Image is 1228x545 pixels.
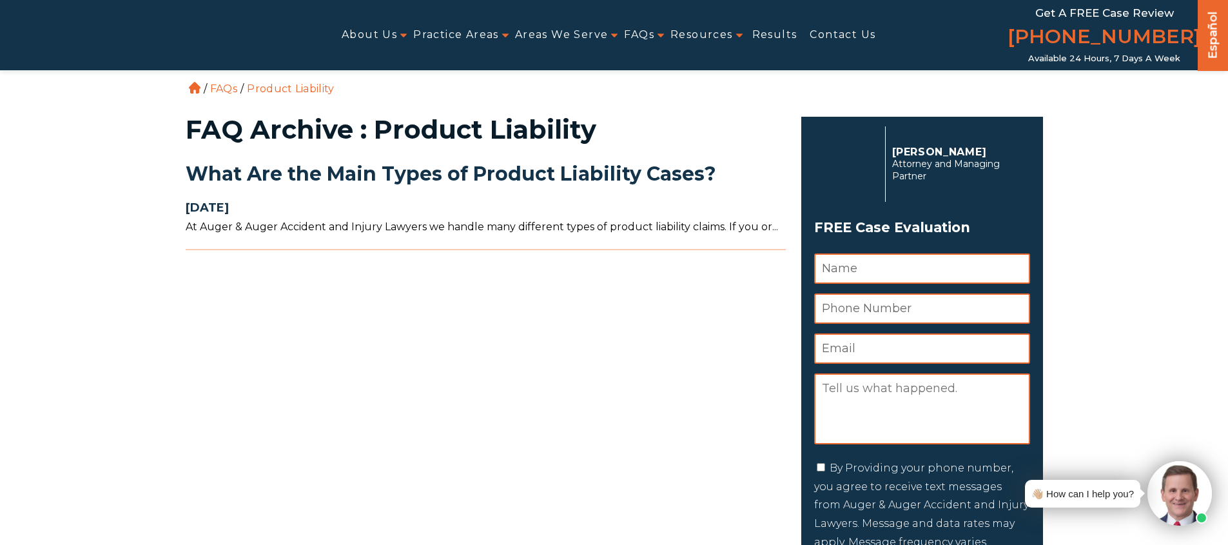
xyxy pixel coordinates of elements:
[1147,461,1212,526] img: Intaker widget Avatar
[814,293,1030,324] input: Phone Number
[1028,54,1180,64] span: Available 24 Hours, 7 Days a Week
[186,218,786,235] p: At Auger & Auger Accident and Injury Lawyers we handle many different types of product liability ...
[1008,23,1201,54] a: [PHONE_NUMBER]
[1031,485,1134,502] div: 👋🏼 How can I help you?
[210,83,237,95] a: FAQs
[624,21,654,50] a: FAQs
[892,158,1023,183] span: Attorney and Managing Partner
[814,215,1030,240] h3: FREE Case Evaluation
[244,83,337,95] li: Product Liability
[814,132,879,196] img: Herbert Auger
[342,21,397,50] a: About Us
[892,146,1023,158] p: [PERSON_NAME]
[8,20,210,51] img: Auger & Auger Accident and Injury Lawyers Logo
[810,21,875,50] a: Contact Us
[186,117,786,143] h1: FAQ Archive : Product Liability
[814,333,1030,364] input: Email
[413,21,499,50] a: Practice Areas
[515,21,609,50] a: Areas We Serve
[670,21,733,50] a: Resources
[189,82,200,94] a: Home
[1035,6,1174,19] span: Get a FREE Case Review
[186,162,716,186] a: What Are the Main Types of Product Liability Cases?
[752,21,797,50] a: Results
[186,201,229,215] strong: [DATE]
[814,253,1030,284] input: Name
